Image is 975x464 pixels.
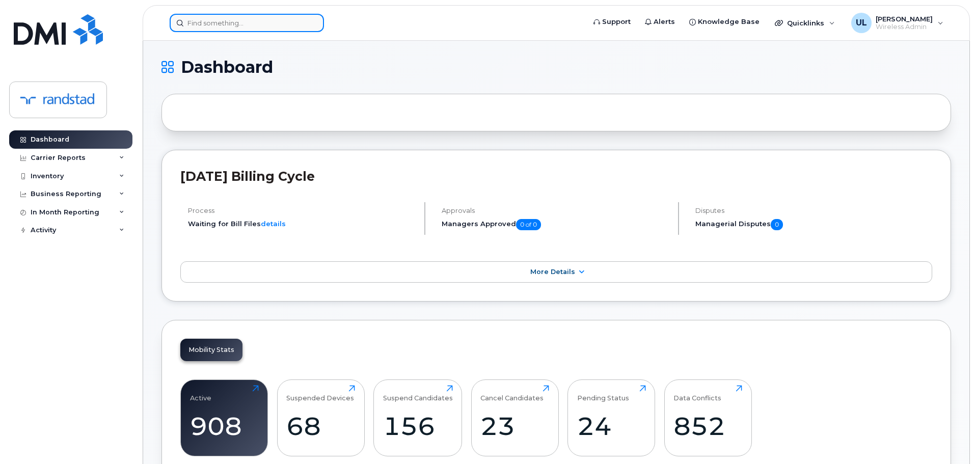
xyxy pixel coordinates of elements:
div: Data Conflicts [673,385,721,402]
a: details [261,220,286,228]
h4: Disputes [695,207,932,214]
a: Pending Status24 [577,385,646,450]
div: Pending Status [577,385,629,402]
span: 0 [771,219,783,230]
div: 23 [480,411,549,441]
div: 908 [190,411,259,441]
div: Suspended Devices [286,385,354,402]
h2: [DATE] Billing Cycle [180,169,932,184]
a: Data Conflicts852 [673,385,742,450]
span: More Details [530,268,575,276]
a: Suspended Devices68 [286,385,355,450]
div: 24 [577,411,646,441]
a: Cancel Candidates23 [480,385,549,450]
h4: Approvals [442,207,669,214]
li: Waiting for Bill Files [188,219,416,229]
h5: Managers Approved [442,219,669,230]
span: Dashboard [181,60,273,75]
div: 852 [673,411,742,441]
div: 68 [286,411,355,441]
div: Suspend Candidates [383,385,453,402]
a: Suspend Candidates156 [383,385,453,450]
span: 0 of 0 [516,219,541,230]
h4: Process [188,207,416,214]
div: Cancel Candidates [480,385,544,402]
div: Active [190,385,211,402]
div: 156 [383,411,453,441]
a: Active908 [190,385,259,450]
h5: Managerial Disputes [695,219,932,230]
